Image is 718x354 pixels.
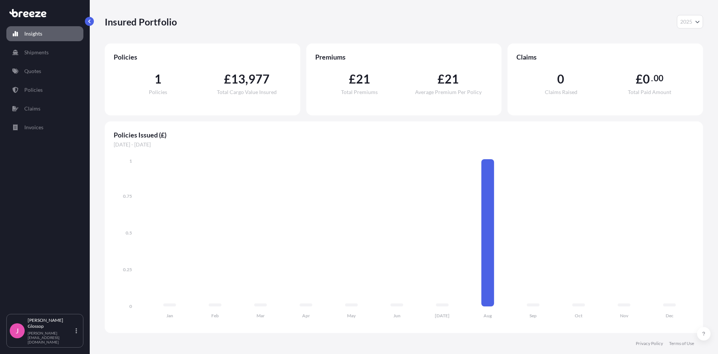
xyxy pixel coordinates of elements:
[28,317,74,329] p: [PERSON_NAME] Glossop
[245,73,248,85] span: ,
[445,73,459,85] span: 21
[349,73,356,85] span: £
[6,101,83,116] a: Claims
[123,267,132,272] tspan: 0.25
[114,130,694,139] span: Policies Issued (£)
[6,120,83,135] a: Invoices
[677,15,703,28] button: Year Selector
[415,90,482,95] span: Average Premium Per Policy
[224,73,231,85] span: £
[217,90,277,95] span: Total Cargo Value Insured
[620,313,629,318] tspan: Nov
[356,73,370,85] span: 21
[636,73,643,85] span: £
[6,82,83,97] a: Policies
[24,49,49,56] p: Shipments
[341,90,378,95] span: Total Premiums
[24,67,41,75] p: Quotes
[438,73,445,85] span: £
[28,331,74,344] p: [PERSON_NAME][EMAIL_ADDRESS][DOMAIN_NAME]
[257,313,265,318] tspan: Mar
[166,313,173,318] tspan: Jan
[24,124,43,131] p: Invoices
[636,341,663,347] a: Privacy Policy
[24,30,42,37] p: Insights
[105,16,177,28] p: Insured Portfolio
[6,64,83,79] a: Quotes
[123,193,132,199] tspan: 0.75
[129,158,132,164] tspan: 1
[24,105,40,112] p: Claims
[393,313,401,318] tspan: Jun
[669,341,694,347] a: Terms of Use
[114,52,291,61] span: Policies
[248,73,270,85] span: 977
[6,45,83,60] a: Shipments
[126,230,132,236] tspan: 0.5
[654,75,663,81] span: 00
[530,313,537,318] tspan: Sep
[211,313,219,318] tspan: Feb
[347,313,356,318] tspan: May
[435,313,449,318] tspan: [DATE]
[24,86,43,94] p: Policies
[302,313,310,318] tspan: Apr
[516,52,694,61] span: Claims
[114,141,694,148] span: [DATE] - [DATE]
[628,90,671,95] span: Total Paid Amount
[315,52,493,61] span: Premiums
[154,73,162,85] span: 1
[666,313,673,318] tspan: Dec
[680,18,692,25] span: 2025
[129,303,132,309] tspan: 0
[643,73,650,85] span: 0
[231,73,245,85] span: 13
[557,73,564,85] span: 0
[545,90,577,95] span: Claims Raised
[16,327,19,335] span: J
[484,313,492,318] tspan: Aug
[149,90,167,95] span: Policies
[575,313,583,318] tspan: Oct
[651,75,653,81] span: .
[6,26,83,41] a: Insights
